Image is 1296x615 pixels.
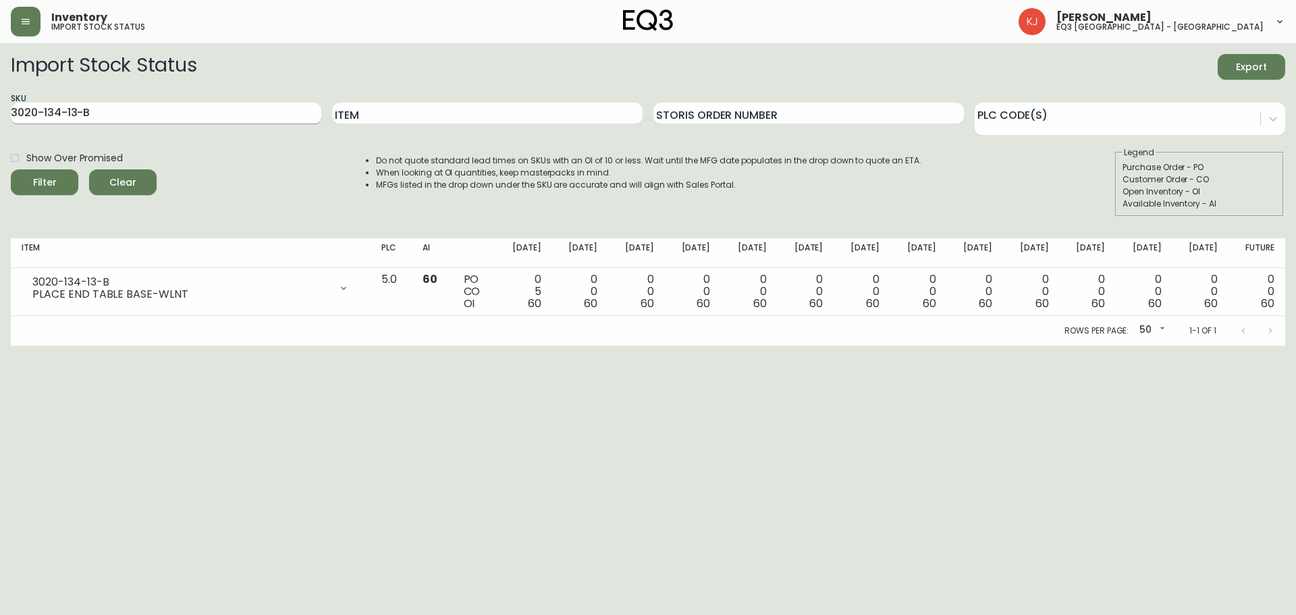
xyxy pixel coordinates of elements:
button: Filter [11,169,78,195]
th: PLC [371,238,412,268]
div: 3020-134-13-B [32,276,330,288]
th: Future [1228,238,1285,268]
th: [DATE] [552,238,609,268]
th: [DATE] [721,238,778,268]
th: [DATE] [665,238,722,268]
div: 0 0 [1014,273,1049,310]
span: 60 [1091,296,1105,311]
th: [DATE] [834,238,890,268]
span: 60 [528,296,541,311]
legend: Legend [1123,146,1156,159]
th: [DATE] [890,238,947,268]
span: 60 [584,296,597,311]
th: [DATE] [1003,238,1060,268]
div: 0 0 [732,273,767,310]
div: 0 0 [619,273,654,310]
th: [DATE] [1116,238,1172,268]
span: 60 [423,271,437,287]
div: 0 0 [957,273,992,310]
div: 3020-134-13-BPLACE END TABLE BASE-WLNT [22,273,360,303]
th: Item [11,238,371,268]
span: 60 [866,296,880,311]
div: Filter [33,174,57,191]
span: OI [464,296,475,311]
li: When looking at OI quantities, keep masterpacks in mind. [376,167,921,179]
p: 1-1 of 1 [1189,325,1216,337]
th: AI [412,238,452,268]
li: Do not quote standard lead times on SKUs with an OI of 10 or less. Wait until the MFG date popula... [376,155,921,167]
img: logo [623,9,673,31]
div: 0 0 [1127,273,1162,310]
span: 60 [697,296,710,311]
span: 60 [641,296,654,311]
div: 0 0 [676,273,711,310]
span: 60 [1261,296,1274,311]
th: [DATE] [495,238,552,268]
div: PLACE END TABLE BASE-WLNT [32,288,330,300]
span: [PERSON_NAME] [1056,12,1152,23]
div: Open Inventory - OI [1123,186,1276,198]
div: 0 0 [1071,273,1106,310]
th: [DATE] [946,238,1003,268]
span: 60 [923,296,936,311]
td: 5.0 [371,268,412,316]
button: Clear [89,169,157,195]
th: [DATE] [1060,238,1116,268]
div: 0 0 [844,273,880,310]
th: [DATE] [1172,238,1229,268]
div: Purchase Order - PO [1123,161,1276,173]
div: 0 5 [506,273,541,310]
div: 0 0 [1183,273,1218,310]
div: 0 0 [563,273,598,310]
span: 60 [1204,296,1218,311]
div: 0 0 [1239,273,1274,310]
span: 60 [1148,296,1162,311]
div: 50 [1134,319,1168,342]
span: Clear [100,174,146,191]
span: Show Over Promised [26,151,123,165]
div: 0 0 [788,273,823,310]
p: Rows per page: [1064,325,1129,337]
span: 60 [753,296,767,311]
img: 24a625d34e264d2520941288c4a55f8e [1019,8,1046,35]
th: [DATE] [778,238,834,268]
th: [DATE] [608,238,665,268]
button: Export [1218,54,1285,80]
div: PO CO [464,273,485,310]
span: 60 [1035,296,1049,311]
span: Export [1228,59,1274,76]
div: Available Inventory - AI [1123,198,1276,210]
div: Customer Order - CO [1123,173,1276,186]
li: MFGs listed in the drop down under the SKU are accurate and will align with Sales Portal. [376,179,921,191]
span: Inventory [51,12,107,23]
h5: import stock status [51,23,145,31]
h2: Import Stock Status [11,54,196,80]
div: 0 0 [901,273,936,310]
h5: eq3 [GEOGRAPHIC_DATA] - [GEOGRAPHIC_DATA] [1056,23,1264,31]
span: 60 [979,296,992,311]
span: 60 [809,296,823,311]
